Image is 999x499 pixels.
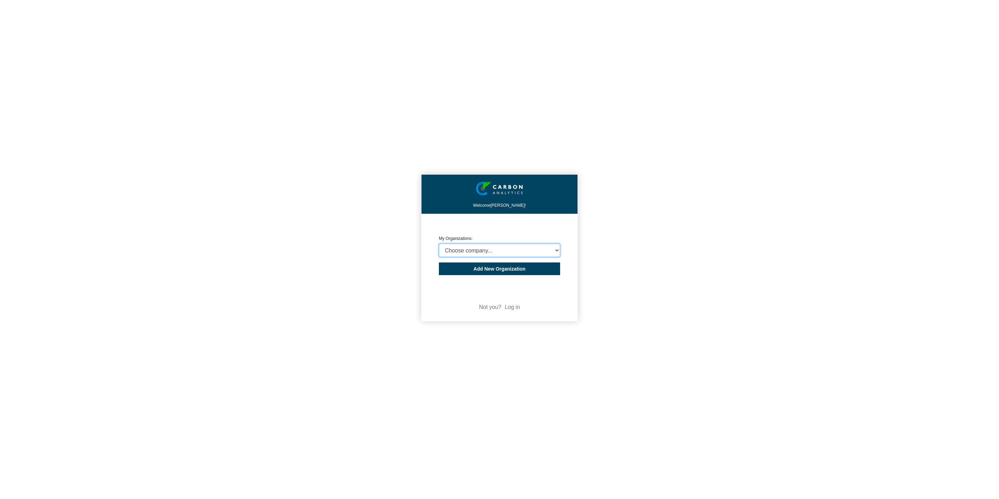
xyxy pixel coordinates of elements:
a: Log in [505,304,520,310]
span: [PERSON_NAME]! [490,203,526,207]
span: Not you? [479,304,501,310]
img: insight-logo-2.png [476,181,523,196]
button: Add New Organization [439,263,560,275]
span: Welcome [473,203,490,207]
p: CREATE ORGANIZATION [439,224,560,230]
span: Add New Organization [473,266,525,272]
label: My Organizations: [439,236,473,241]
